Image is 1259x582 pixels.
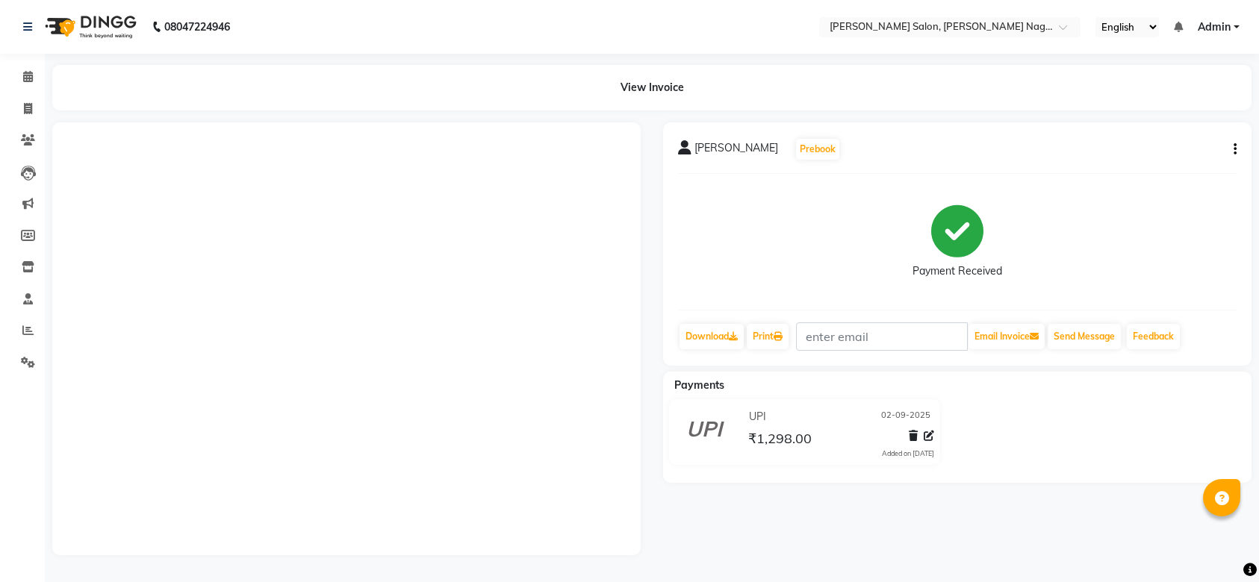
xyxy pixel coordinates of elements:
span: Payments [674,378,724,392]
span: [PERSON_NAME] [694,140,778,161]
img: logo [38,6,140,48]
span: Admin [1198,19,1231,35]
a: Print [747,324,789,349]
b: 08047224946 [164,6,230,48]
span: UPI [749,409,766,425]
iframe: chat widget [1196,522,1244,567]
input: enter email [796,322,968,351]
a: Feedback [1127,324,1180,349]
div: View Invoice [52,65,1252,110]
div: Payment Received [913,263,1002,279]
button: Prebook [796,139,839,160]
span: 02-09-2025 [881,409,930,425]
div: Added on [DATE] [882,448,934,459]
a: Download [680,324,744,349]
span: ₹1,298.00 [748,430,812,451]
button: Email Invoice [969,324,1045,349]
button: Send Message [1048,324,1121,349]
